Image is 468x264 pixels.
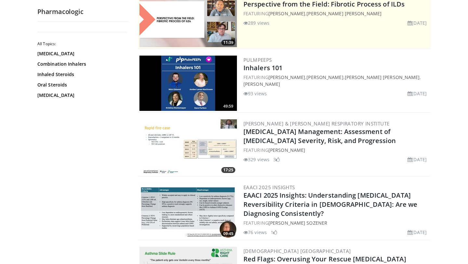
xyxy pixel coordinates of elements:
[243,57,272,63] a: PulmPEEPs
[139,56,237,111] img: 16dd28ab-1568-4c90-a879-2f630f06b048.300x170_q85_crop-smart_upscale.jpg
[221,231,235,237] span: 09:45
[408,20,427,26] li: [DATE]
[243,20,269,26] li: 289 views
[408,229,427,236] li: [DATE]
[37,61,125,67] a: Combination Inhalers
[345,74,420,80] a: [PERSON_NAME] [PERSON_NAME]
[243,229,267,236] li: 76 views
[306,74,343,80] a: [PERSON_NAME]
[139,183,237,238] img: 5aeea471-4b04-46b0-975d-f292588c37dd.300x170_q85_crop-smart_upscale.jpg
[243,74,429,87] div: FEATURING , , ,
[306,10,382,17] a: [PERSON_NAME] [PERSON_NAME]
[268,74,305,80] a: [PERSON_NAME]
[243,219,429,226] div: FEATURING
[37,71,125,78] a: Inhaled Steroids
[139,56,237,111] a: 49:59
[37,7,128,16] h2: Pharmacologic
[221,167,235,173] span: 17:25
[243,63,282,72] a: Inhalers 101
[243,255,406,263] a: Red Flags: Overusing Your Rescue [MEDICAL_DATA]
[243,10,429,17] div: FEATURING ,
[37,92,125,99] a: [MEDICAL_DATA]
[221,103,235,109] span: 49:59
[221,40,235,46] span: 11:39
[243,156,269,163] li: 329 views
[139,183,237,238] a: 09:45
[268,147,305,153] a: [PERSON_NAME]
[243,191,417,218] a: EAACI 2025 Insights: Understanding [MEDICAL_DATA] Reversibility Criteria in [DEMOGRAPHIC_DATA]: A...
[37,82,125,88] a: Oral Steroids
[268,220,327,226] a: [PERSON_NAME] Sozener
[37,50,125,57] a: [MEDICAL_DATA]
[139,119,237,175] img: e64685dc-2c6a-4300-9406-072353ac72af.300x170_q85_crop-smart_upscale.jpg
[139,119,237,175] a: 17:25
[243,184,295,191] a: EAACI 2025 Insights
[243,90,267,97] li: 93 views
[243,81,280,87] a: [PERSON_NAME]
[268,10,305,17] a: [PERSON_NAME]
[243,120,389,127] a: [PERSON_NAME] & [PERSON_NAME] Respiratory Institute
[273,156,280,163] li: 3
[243,147,429,153] div: FEATURING
[408,156,427,163] li: [DATE]
[243,248,351,254] a: [DEMOGRAPHIC_DATA] [GEOGRAPHIC_DATA]
[271,229,277,236] li: 1
[37,41,127,46] h2: All Topics:
[243,127,396,145] a: [MEDICAL_DATA] Management: Assessment of [MEDICAL_DATA] Severity, Risk, and Progression
[408,90,427,97] li: [DATE]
